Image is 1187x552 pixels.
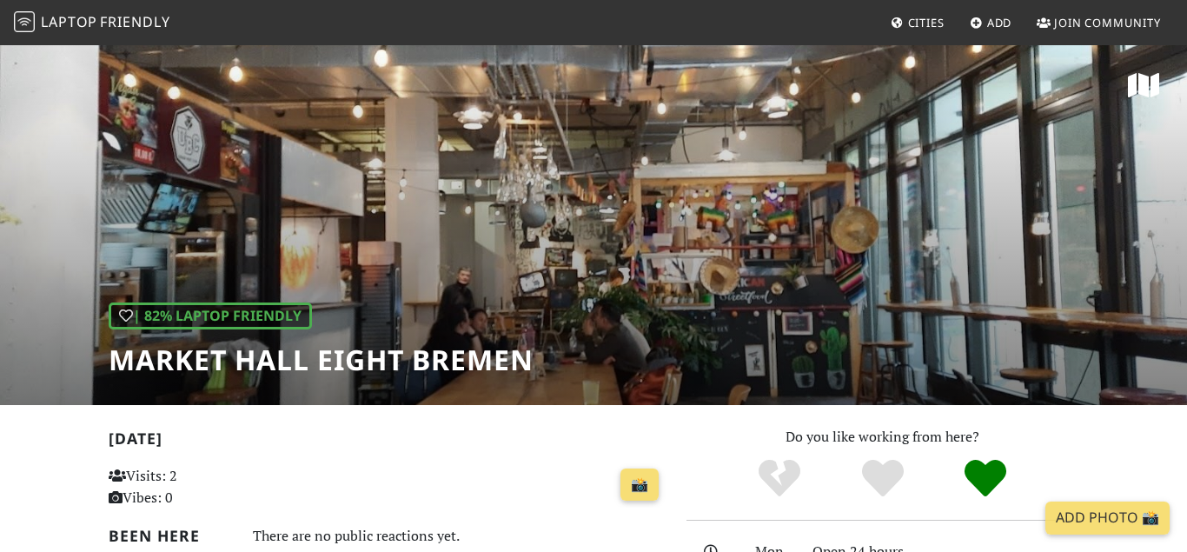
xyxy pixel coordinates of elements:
[1030,7,1168,38] a: Join Community
[41,12,97,31] span: Laptop
[934,457,1038,501] div: Definitely!
[109,465,281,509] p: Visits: 2 Vibes: 0
[727,457,831,501] div: No
[109,303,312,330] div: | 82% Laptop Friendly
[963,7,1019,38] a: Add
[884,7,952,38] a: Cities
[109,527,232,545] h2: Been here
[831,457,934,501] div: Yes
[908,15,945,30] span: Cities
[620,469,659,502] a: 📸
[109,343,534,376] h1: Market Hall Eight Bremen
[1054,15,1161,30] span: Join Community
[987,15,1012,30] span: Add
[100,12,169,31] span: Friendly
[14,11,35,32] img: LaptopFriendly
[1045,502,1170,535] a: Add Photo 📸
[253,523,666,549] div: There are no public reactions yet.
[109,429,666,455] h2: [DATE]
[14,8,170,38] a: LaptopFriendly LaptopFriendly
[686,426,1078,449] p: Do you like working from here?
